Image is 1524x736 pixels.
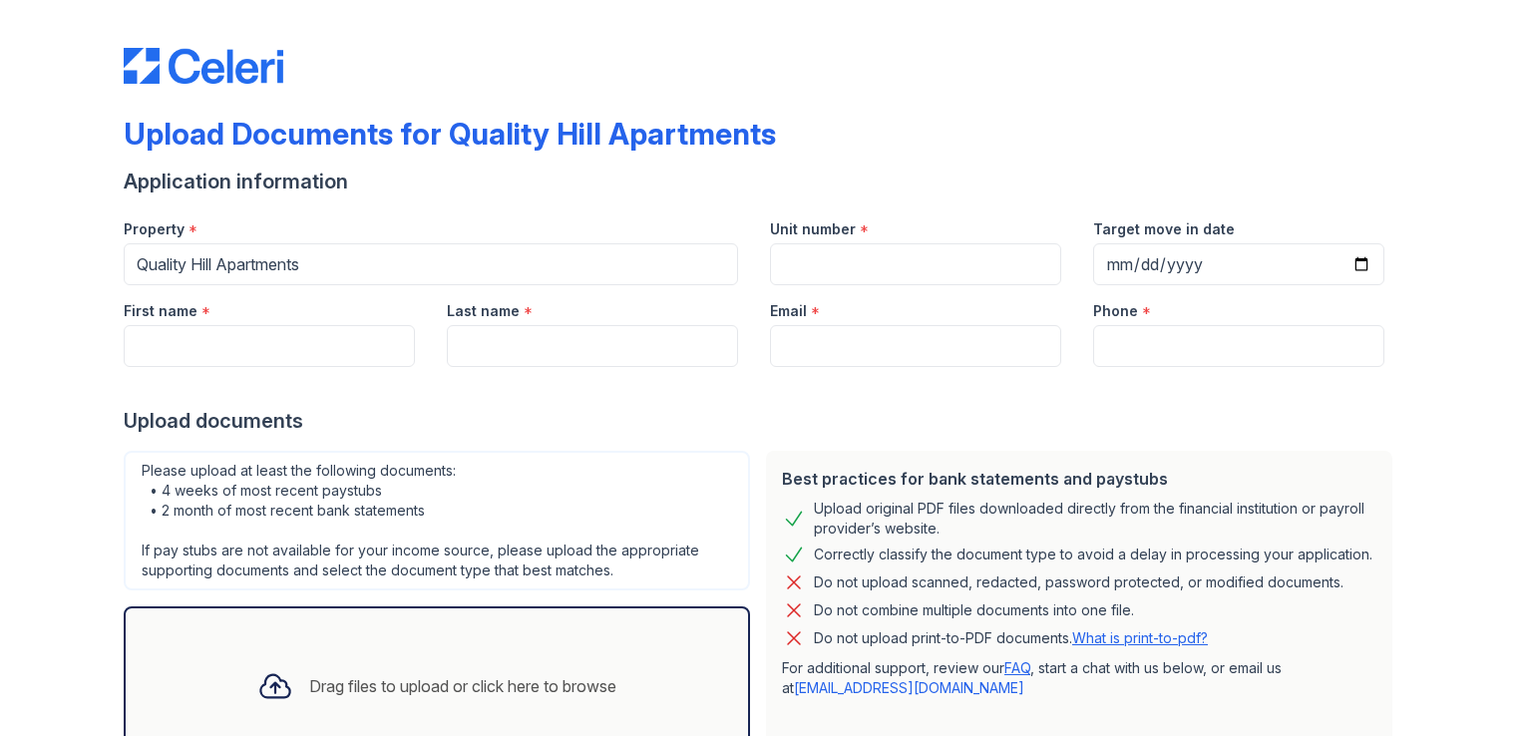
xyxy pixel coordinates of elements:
[124,407,1400,435] div: Upload documents
[124,48,283,84] img: CE_Logo_Blue-a8612792a0a2168367f1c8372b55b34899dd931a85d93a1a3d3e32e68fde9ad4.png
[814,499,1376,539] div: Upload original PDF files downloaded directly from the financial institution or payroll provider’...
[309,674,616,698] div: Drag files to upload or click here to browse
[782,467,1376,491] div: Best practices for bank statements and paystubs
[814,570,1343,594] div: Do not upload scanned, redacted, password protected, or modified documents.
[794,679,1024,696] a: [EMAIL_ADDRESS][DOMAIN_NAME]
[1093,301,1138,321] label: Phone
[124,219,185,239] label: Property
[770,219,856,239] label: Unit number
[447,301,520,321] label: Last name
[1093,219,1235,239] label: Target move in date
[1072,629,1208,646] a: What is print-to-pdf?
[814,598,1134,622] div: Do not combine multiple documents into one file.
[782,658,1376,698] p: For additional support, review our , start a chat with us below, or email us at
[124,451,750,590] div: Please upload at least the following documents: • 4 weeks of most recent paystubs • 2 month of mo...
[124,301,197,321] label: First name
[1004,659,1030,676] a: FAQ
[124,168,1400,195] div: Application information
[814,543,1372,566] div: Correctly classify the document type to avoid a delay in processing your application.
[814,628,1208,648] p: Do not upload print-to-PDF documents.
[770,301,807,321] label: Email
[124,116,776,152] div: Upload Documents for Quality Hill Apartments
